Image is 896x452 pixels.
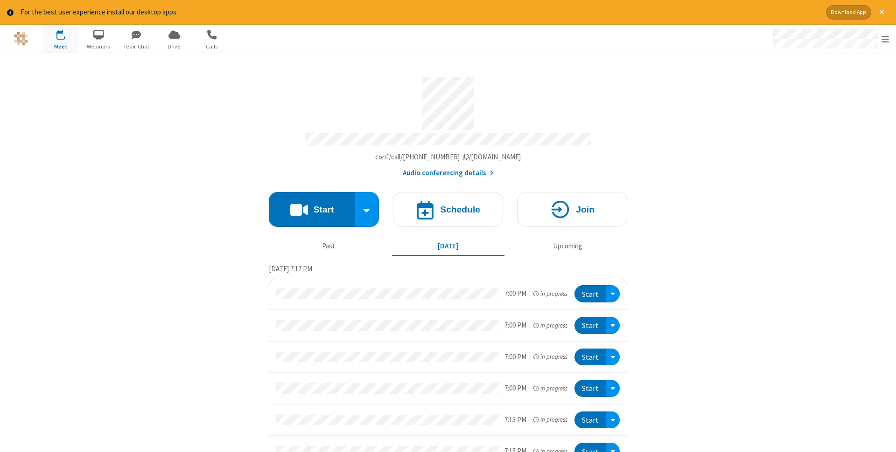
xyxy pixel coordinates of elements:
[157,42,192,51] span: Drive
[606,380,620,397] div: Open menu
[269,264,312,273] span: [DATE] 7:17 PM
[533,289,567,298] em: in progress
[269,70,627,178] section: Account details
[81,42,116,51] span: Webinars
[511,238,624,255] button: Upcoming
[14,32,28,46] img: QA Selenium DO NOT DELETE OR CHANGE
[504,352,526,363] div: 7:00 PM
[403,168,494,178] button: Audio conferencing details
[574,349,606,366] button: Start
[533,384,567,393] em: in progress
[504,415,526,425] div: 7:15 PM
[576,205,595,214] h4: Join
[826,5,871,20] button: Download App
[21,7,819,18] div: For the best user experience install our desktop apps.
[606,349,620,366] div: Open menu
[195,42,230,51] span: Calls
[392,238,504,255] button: [DATE]
[504,320,526,331] div: 7:00 PM
[313,205,334,214] h4: Start
[873,428,889,445] iframe: Chat
[574,285,606,302] button: Start
[119,42,154,51] span: Team Chat
[517,192,627,227] button: Join
[273,238,385,255] button: Past
[574,380,606,397] button: Start
[269,192,355,227] button: Start
[606,285,620,302] div: Open menu
[533,415,567,424] em: in progress
[533,352,567,361] em: in progress
[393,192,503,227] button: Schedule
[504,288,526,299] div: 7:00 PM
[440,205,480,214] h4: Schedule
[606,411,620,429] div: Open menu
[3,25,38,53] button: Logo
[875,5,889,20] button: Close alert
[355,192,379,227] div: Start conference options
[574,411,606,429] button: Start
[375,152,521,161] span: Copy my meeting room link
[504,383,526,394] div: 7:00 PM
[533,321,567,330] em: in progress
[43,42,78,51] span: Meet
[375,152,521,163] button: Copy my meeting room linkCopy my meeting room link
[574,317,606,334] button: Start
[63,30,69,37] div: 8
[606,317,620,334] div: Open menu
[764,25,896,53] div: Open menu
